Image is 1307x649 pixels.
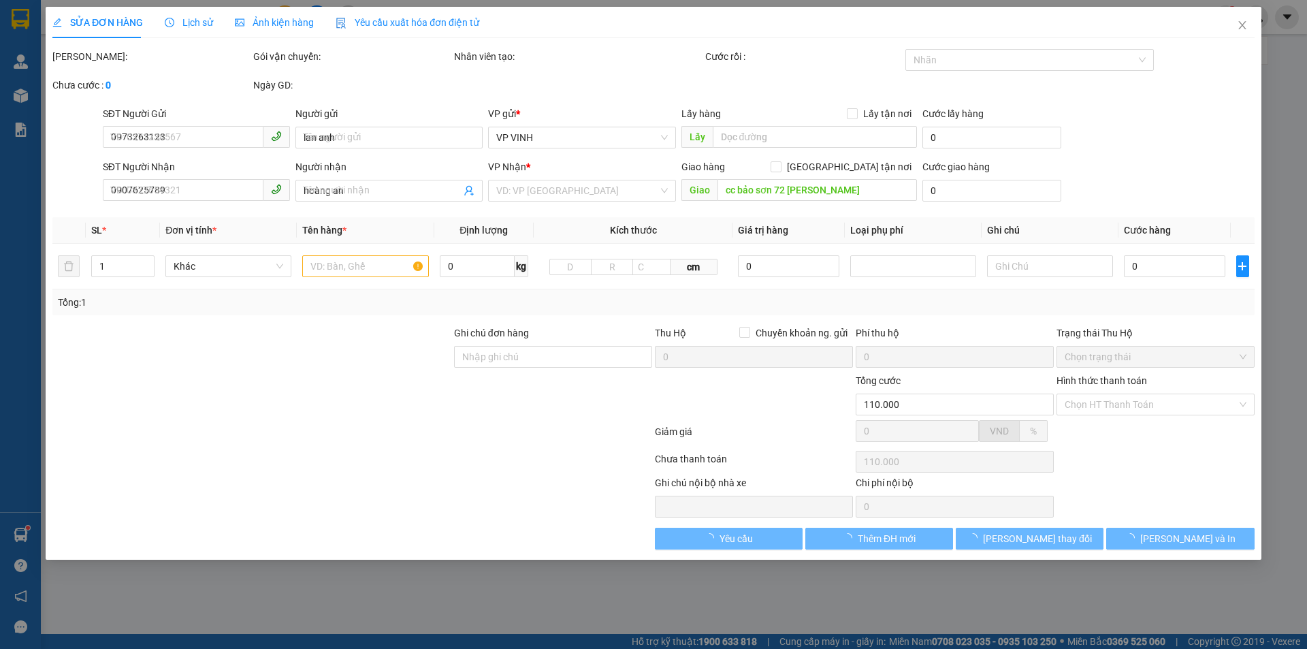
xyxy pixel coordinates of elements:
span: Ảnh kiện hàng [235,17,314,28]
div: Gói vận chuyển: [253,49,451,64]
span: [GEOGRAPHIC_DATA] tận nơi [781,159,917,174]
span: plus [1237,261,1248,272]
span: kg [515,255,528,277]
input: Ghi Chú [987,255,1113,277]
span: VP Nhận [489,161,527,172]
button: delete [58,255,80,277]
button: plus [1236,255,1249,277]
span: Tổng cước [856,375,901,386]
button: Yêu cầu [655,528,803,550]
label: Cước lấy hàng [922,108,984,119]
input: VD: Bàn, Ghế [303,255,429,277]
input: Cước lấy hàng [922,127,1061,148]
img: icon [336,18,346,29]
span: Giá trị hàng [739,225,789,236]
th: Loại phụ phí [845,217,982,244]
span: % [1030,426,1037,437]
button: [PERSON_NAME] và In [1107,528,1255,550]
button: [PERSON_NAME] thay đổi [956,528,1103,550]
span: Thêm ĐH mới [858,531,916,546]
span: user-add [464,185,475,196]
span: loading [968,533,983,543]
b: 0 [106,80,111,91]
input: Cước giao hàng [922,180,1061,202]
span: SL [91,225,102,236]
div: Chi phí nội bộ [856,475,1054,496]
span: VP VINH [497,127,668,148]
span: picture [235,18,244,27]
span: VND [990,426,1009,437]
input: C [632,259,671,275]
input: Dọc đường [713,126,917,148]
div: Người nhận [295,159,483,174]
label: Ghi chú đơn hàng [454,328,529,338]
div: Giảm giá [653,424,854,448]
span: Giao hàng [681,161,725,172]
div: Ghi chú nội bộ nhà xe [655,475,853,496]
span: loading [705,533,720,543]
div: Chưa thanh toán [653,452,854,475]
input: Dọc đường [717,179,917,201]
div: VP gửi [489,106,676,121]
span: [PERSON_NAME] thay đổi [983,531,1092,546]
span: SỬA ĐƠN HÀNG [52,17,143,28]
span: Cước hàng [1125,225,1172,236]
div: Người gửi [295,106,483,121]
label: Cước giao hàng [922,161,990,172]
span: loading [1125,533,1140,543]
span: Khác [174,256,284,276]
th: Ghi chú [982,217,1118,244]
span: Lấy tận nơi [858,106,917,121]
span: Tên hàng [303,225,347,236]
input: D [549,259,592,275]
span: Chọn trạng thái [1065,347,1246,367]
span: Yêu cầu [720,531,753,546]
div: Tổng: 1 [58,295,504,310]
span: clock-circle [165,18,174,27]
span: close [1237,20,1248,31]
span: Đơn vị tính [166,225,217,236]
input: Ghi chú đơn hàng [454,346,652,368]
span: cm [671,259,717,275]
div: SĐT Người Nhận [103,159,290,174]
div: Nhân viên tạo: [454,49,703,64]
span: Lấy [681,126,713,148]
div: Phí thu hộ [856,326,1054,346]
div: [PERSON_NAME]: [52,49,251,64]
div: Cước rồi : [705,49,903,64]
span: Yêu cầu xuất hóa đơn điện tử [336,17,479,28]
input: R [591,259,633,275]
span: Lịch sử [165,17,213,28]
span: Thu Hộ [655,328,686,338]
span: Giao [681,179,717,201]
span: phone [271,184,282,195]
div: SĐT Người Gửi [103,106,290,121]
button: Thêm ĐH mới [805,528,953,550]
div: Chưa cước : [52,78,251,93]
span: edit [52,18,62,27]
span: Kích thước [610,225,657,236]
span: [PERSON_NAME] và In [1140,531,1236,546]
label: Hình thức thanh toán [1056,375,1147,386]
span: Định lượng [459,225,508,236]
div: Trạng thái Thu Hộ [1056,326,1255,341]
span: Lấy hàng [681,108,721,119]
span: phone [271,131,282,142]
div: Ngày GD: [253,78,451,93]
button: Close [1223,7,1261,45]
span: loading [843,533,858,543]
span: Chuyển khoản ng. gửi [750,326,853,341]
